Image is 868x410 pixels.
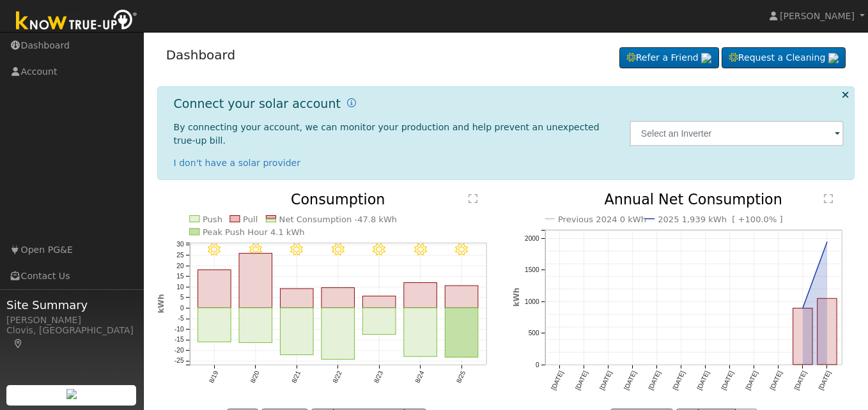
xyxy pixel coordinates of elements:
span: [PERSON_NAME] [780,11,855,21]
img: retrieve [66,389,77,399]
span: Site Summary [6,296,137,314]
a: Map [13,338,24,349]
div: [PERSON_NAME] [6,314,137,327]
a: I don't have a solar provider [174,158,301,168]
img: retrieve [701,53,711,63]
a: Refer a Friend [619,47,719,69]
span: By connecting your account, we can monitor your production and help prevent an unexpected true-up... [174,122,600,146]
input: Select an Inverter [630,121,844,146]
h1: Connect your solar account [174,96,341,111]
div: Clovis, [GEOGRAPHIC_DATA] [6,324,137,351]
img: Know True-Up [10,7,144,36]
img: retrieve [828,53,839,63]
a: Dashboard [166,47,236,63]
a: Request a Cleaning [722,47,846,69]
